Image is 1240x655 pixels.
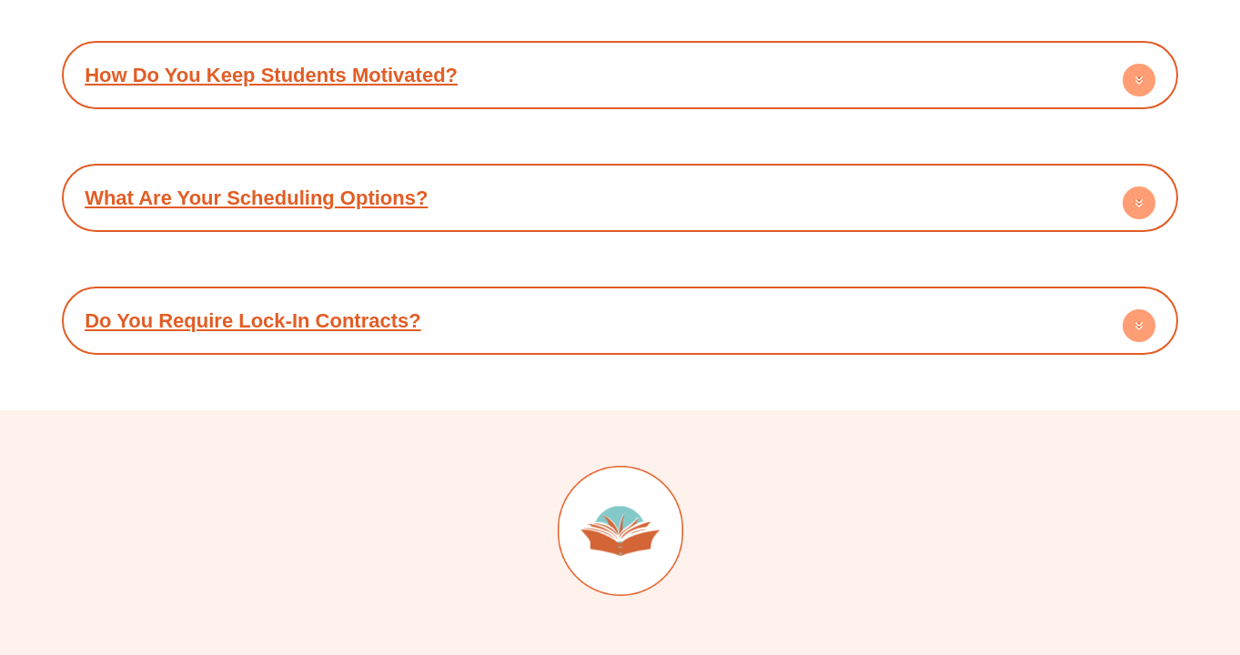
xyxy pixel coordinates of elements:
[928,449,1240,655] iframe: Chat Widget
[85,309,421,332] a: Do You Require Lock-In Contracts?
[85,186,428,209] a: What Are Your Scheduling Options?
[71,296,1169,346] div: Do You Require Lock-In Contracts?
[71,50,1169,100] div: How Do You Keep Students Motivated?
[85,64,458,86] a: How Do You Keep Students Motivated?
[71,173,1169,223] div: What Are Your Scheduling Options?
